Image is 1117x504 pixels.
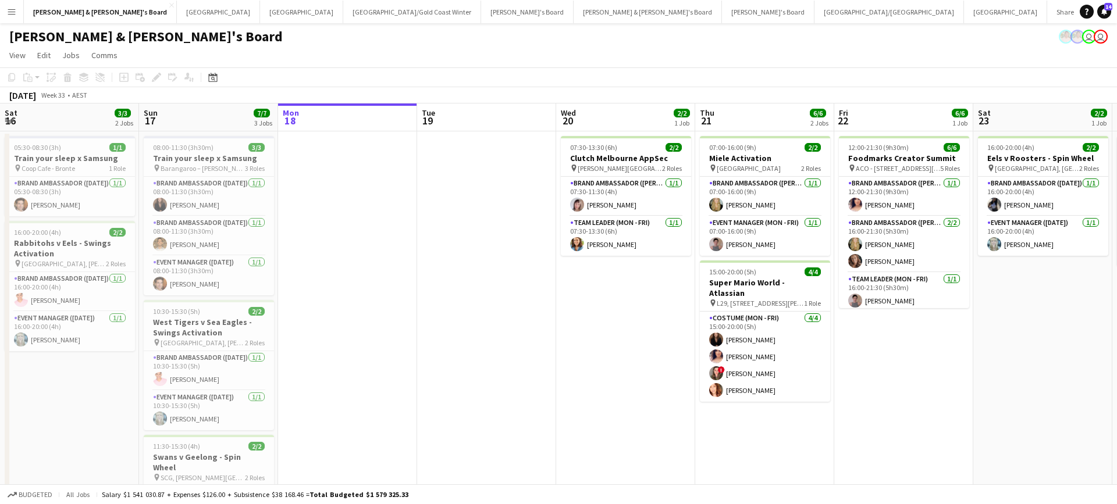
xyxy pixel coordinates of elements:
span: 08:00-11:30 (3h30m) [153,143,214,152]
span: 2 Roles [106,259,126,268]
span: L29, [STREET_ADDRESS][PERSON_NAME] [717,299,804,308]
div: 1 Job [952,119,967,127]
span: Comms [91,50,118,60]
app-card-role: Brand Ambassador ([DATE])1/110:30-15:30 (5h)[PERSON_NAME] [144,351,274,391]
h3: Miele Activation [700,153,830,163]
span: 12:00-21:30 (9h30m) [848,143,909,152]
h3: Rabbitohs v Eels - Swings Activation [5,238,135,259]
span: 07:00-16:00 (9h) [709,143,756,152]
button: Budgeted [6,488,54,501]
a: 14 [1097,5,1111,19]
div: 16:00-20:00 (4h)2/2Eels v Roosters - Spin Wheel [GEOGRAPHIC_DATA], [GEOGRAPHIC_DATA]2 RolesBrand ... [978,136,1108,256]
span: [GEOGRAPHIC_DATA], [PERSON_NAME][GEOGRAPHIC_DATA], [GEOGRAPHIC_DATA] [22,259,106,268]
button: [GEOGRAPHIC_DATA]/Gold Coast Winter [343,1,481,23]
app-job-card: 08:00-11:30 (3h30m)3/3Train your sleep x Samsung Barangaroo – [PERSON_NAME][GEOGRAPHIC_DATA]3 Rol... [144,136,274,295]
app-job-card: 07:30-13:30 (6h)2/2Clutch Melbourne AppSec [PERSON_NAME][GEOGRAPHIC_DATA]2 RolesBrand Ambassador ... [561,136,691,256]
app-card-role: Brand Ambassador ([DATE])1/108:00-11:30 (3h30m)[PERSON_NAME] [144,177,274,216]
span: 19 [420,114,435,127]
a: Jobs [58,48,84,63]
span: [GEOGRAPHIC_DATA], [GEOGRAPHIC_DATA] [995,164,1079,173]
span: 3 Roles [245,164,265,173]
span: 6/6 [810,109,826,117]
span: Coop Cafe - Bronte [22,164,75,173]
span: 3/3 [115,109,131,117]
div: 12:00-21:30 (9h30m)6/6Foodmarks Creator Summit ACO - [STREET_ADDRESS][PERSON_NAME]5 RolesBrand Am... [839,136,969,308]
div: 1 Job [1091,119,1107,127]
app-user-avatar: James Millard [1094,30,1108,44]
span: 2/2 [1091,109,1107,117]
span: 6/6 [944,143,960,152]
span: 1 Role [109,164,126,173]
span: 2 Roles [662,164,682,173]
span: ACO - [STREET_ADDRESS][PERSON_NAME] [856,164,940,173]
div: 2 Jobs [115,119,133,127]
span: Mon [283,108,299,118]
span: 15:00-20:00 (5h) [709,267,756,276]
span: 2/2 [1083,143,1099,152]
span: [GEOGRAPHIC_DATA], [PERSON_NAME][GEOGRAPHIC_DATA], [GEOGRAPHIC_DATA] [161,338,245,347]
div: 3 Jobs [254,119,272,127]
span: Barangaroo – [PERSON_NAME][GEOGRAPHIC_DATA] [161,164,245,173]
app-job-card: 15:00-20:00 (5h)4/4Super Mario World - Atlassian L29, [STREET_ADDRESS][PERSON_NAME]1 RoleCostume ... [700,260,830,402]
div: Salary $1 541 030.87 + Expenses $126.00 + Subsistence $38 168.46 = [102,490,408,499]
span: 1/1 [109,143,126,152]
span: Sun [144,108,158,118]
button: [GEOGRAPHIC_DATA] [964,1,1047,23]
span: 07:30-13:30 (6h) [570,143,617,152]
h1: [PERSON_NAME] & [PERSON_NAME]'s Board [9,28,283,45]
span: 16 [3,114,17,127]
app-card-role: Brand Ambassador ([PERSON_NAME])2/216:00-21:30 (5h30m)[PERSON_NAME][PERSON_NAME] [839,216,969,273]
span: 2/2 [666,143,682,152]
span: ! [718,366,725,373]
div: AEST [72,91,87,99]
span: 2 Roles [245,338,265,347]
app-user-avatar: James Millard [1082,30,1096,44]
h3: Super Mario World - Atlassian [700,277,830,298]
button: [PERSON_NAME] & [PERSON_NAME]'s Board [574,1,722,23]
span: 05:30-08:30 (3h) [14,143,61,152]
app-card-role: Brand Ambassador ([DATE])1/116:00-20:00 (4h)[PERSON_NAME] [978,177,1108,216]
span: All jobs [64,490,92,499]
span: 21 [698,114,714,127]
span: 7/7 [254,109,270,117]
h3: Train your sleep x Samsung [5,153,135,163]
div: 1 Job [674,119,689,127]
span: [GEOGRAPHIC_DATA] [717,164,781,173]
app-card-role: Event Manager ([DATE])1/108:00-11:30 (3h30m)[PERSON_NAME] [144,256,274,295]
button: [PERSON_NAME]'s Board [722,1,814,23]
button: [GEOGRAPHIC_DATA]/[GEOGRAPHIC_DATA] [814,1,964,23]
span: 3/3 [248,143,265,152]
span: 2/2 [805,143,821,152]
app-card-role: Brand Ambassador ([PERSON_NAME])1/107:00-16:00 (9h)[PERSON_NAME] [700,177,830,216]
app-user-avatar: Arrence Torres [1070,30,1084,44]
app-user-avatar: Arrence Torres [1059,30,1073,44]
span: 2 Roles [245,473,265,482]
app-card-role: Event Manager ([DATE])1/116:00-20:00 (4h)[PERSON_NAME] [978,216,1108,256]
app-card-role: Team Leader (Mon - Fri)1/107:30-13:30 (6h)[PERSON_NAME] [561,216,691,256]
span: Fri [839,108,848,118]
span: 17 [142,114,158,127]
div: 05:30-08:30 (3h)1/1Train your sleep x Samsung Coop Cafe - Bronte1 RoleBrand Ambassador ([DATE])1/... [5,136,135,216]
app-card-role: Brand Ambassador ([DATE])1/116:00-20:00 (4h)[PERSON_NAME] [5,272,135,312]
span: 11:30-15:30 (4h) [153,442,200,451]
app-job-card: 10:30-15:30 (5h)2/2West Tigers v Sea Eagles - Swings Activation [GEOGRAPHIC_DATA], [PERSON_NAME][... [144,300,274,430]
span: 22 [837,114,848,127]
a: Comms [87,48,122,63]
span: 1 Role [804,299,821,308]
span: 23 [976,114,991,127]
app-card-role: Costume (Mon - Fri)4/415:00-20:00 (5h)[PERSON_NAME][PERSON_NAME]![PERSON_NAME][PERSON_NAME] [700,312,830,402]
button: [GEOGRAPHIC_DATA] [260,1,343,23]
app-job-card: 16:00-20:00 (4h)2/2Rabbitohs v Eels - Swings Activation [GEOGRAPHIC_DATA], [PERSON_NAME][GEOGRAPH... [5,221,135,351]
app-card-role: Event Manager ([DATE])1/116:00-20:00 (4h)[PERSON_NAME] [5,312,135,351]
span: 2 Roles [801,164,821,173]
span: Budgeted [19,491,52,499]
app-job-card: 07:00-16:00 (9h)2/2Miele Activation [GEOGRAPHIC_DATA]2 RolesBrand Ambassador ([PERSON_NAME])1/107... [700,136,830,256]
span: SCG, [PERSON_NAME][GEOGRAPHIC_DATA], [GEOGRAPHIC_DATA] [161,473,245,482]
span: 2/2 [248,307,265,316]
